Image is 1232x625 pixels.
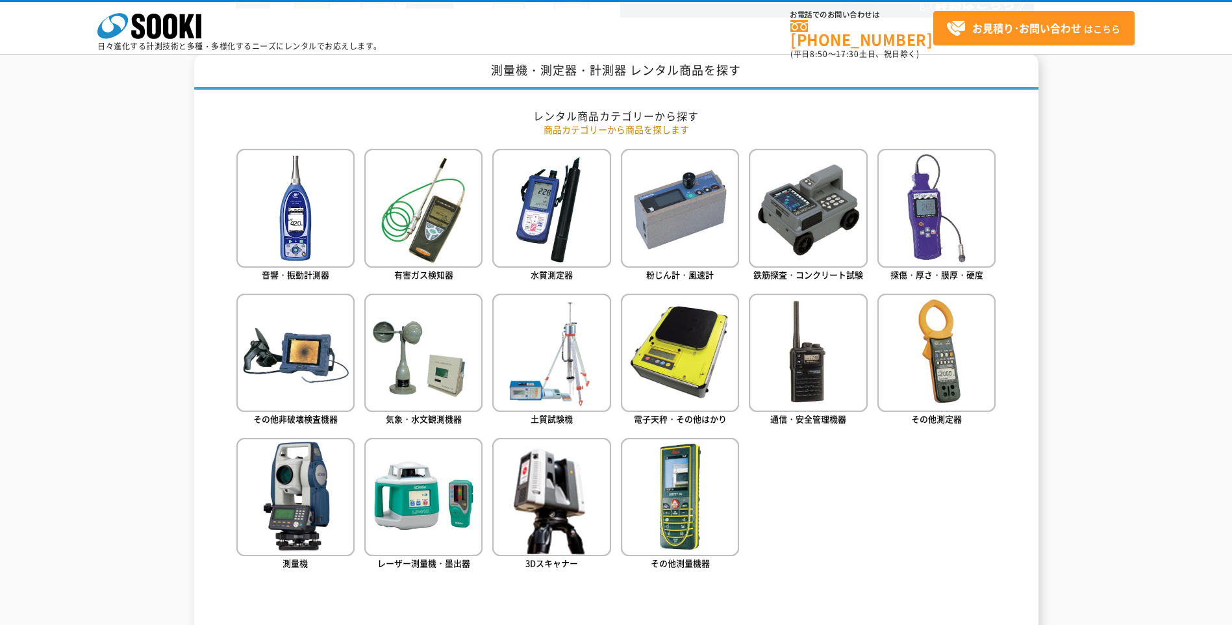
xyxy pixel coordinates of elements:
[810,48,828,60] span: 8:50
[283,557,308,569] span: 測量機
[877,294,996,428] a: その他測定器
[877,149,996,267] img: 探傷・厚さ・膜厚・硬度
[236,109,996,123] h2: レンタル商品カテゴリーから探す
[364,438,483,572] a: レーザー測量機・墨出器
[492,438,610,572] a: 3Dスキャナー
[236,438,355,572] a: 測量機
[236,438,355,556] img: 測量機
[621,438,739,572] a: その他測量機器
[236,123,996,136] p: 商品カテゴリーから商品を探します
[749,294,867,412] img: 通信・安全管理機器
[525,557,578,569] span: 3Dスキャナー
[531,413,573,425] span: 土質試験機
[946,19,1120,38] span: はこちら
[877,294,996,412] img: その他測定器
[236,294,355,428] a: その他非破壊検査機器
[364,294,483,412] img: 気象・水文観測機器
[236,149,355,267] img: 音響・振動計測器
[492,294,610,428] a: 土質試験機
[972,20,1081,36] strong: お見積り･お問い合わせ
[531,268,573,281] span: 水質測定器
[749,294,867,428] a: 通信・安全管理機器
[236,149,355,283] a: 音響・振動計測器
[621,294,739,412] img: 電子天秤・その他はかり
[492,438,610,556] img: 3Dスキャナー
[877,149,996,283] a: 探傷・厚さ・膜厚・硬度
[364,149,483,267] img: 有害ガス検知器
[634,413,727,425] span: 電子天秤・その他はかり
[790,11,933,19] span: お電話でのお問い合わせは
[753,268,863,281] span: 鉄筋探査・コンクリート試験
[770,413,846,425] span: 通信・安全管理機器
[236,294,355,412] img: その他非破壊検査機器
[911,413,962,425] span: その他測定器
[364,438,483,556] img: レーザー測量機・墨出器
[492,149,610,267] img: 水質測定器
[492,294,610,412] img: 土質試験機
[386,413,462,425] span: 気象・水文観測機器
[253,413,338,425] span: その他非破壊検査機器
[646,268,714,281] span: 粉じん計・風速計
[621,438,739,556] img: その他測量機器
[621,149,739,283] a: 粉じん計・風速計
[364,294,483,428] a: 気象・水文観測機器
[97,42,382,50] p: 日々進化する計測技術と多種・多様化するニーズにレンタルでお応えします。
[262,268,329,281] span: 音響・振動計測器
[621,294,739,428] a: 電子天秤・その他はかり
[749,149,867,267] img: 鉄筋探査・コンクリート試験
[621,149,739,267] img: 粉じん計・風速計
[377,557,470,569] span: レーザー測量機・墨出器
[890,268,983,281] span: 探傷・厚さ・膜厚・硬度
[790,48,919,60] span: (平日 ～ 土日、祝日除く)
[364,149,483,283] a: 有害ガス検知器
[394,268,453,281] span: 有害ガス検知器
[749,149,867,283] a: 鉄筋探査・コンクリート試験
[194,54,1038,90] h1: 測量機・測定器・計測器 レンタル商品を探す
[492,149,610,283] a: 水質測定器
[790,20,933,47] a: [PHONE_NUMBER]
[651,557,710,569] span: その他測量機器
[933,11,1135,45] a: お見積り･お問い合わせはこちら
[836,48,859,60] span: 17:30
